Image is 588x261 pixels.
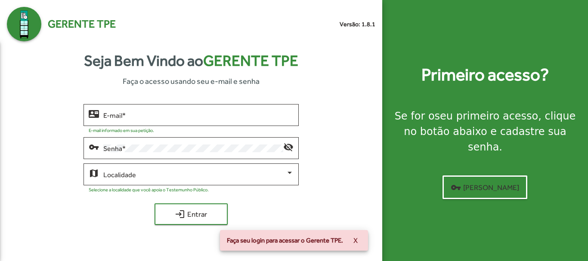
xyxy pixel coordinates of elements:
mat-icon: contact_mail [89,108,99,119]
mat-icon: vpn_key [89,141,99,152]
button: X [347,233,365,248]
small: Versão: 1.8.1 [340,20,375,29]
mat-icon: vpn_key [451,182,461,193]
span: Gerente TPE [48,16,116,32]
strong: seu primeiro acesso [435,110,538,122]
span: Gerente TPE [203,52,298,69]
div: Se for o , clique no botão abaixo e cadastre sua senha. [393,108,578,155]
span: Faça o acesso usando seu e-mail e senha [123,75,260,87]
strong: Seja Bem Vindo ao [84,49,298,72]
span: X [353,233,358,248]
img: Logo Gerente [7,7,41,41]
span: Faça seu login para acessar o Gerente TPE. [227,236,343,245]
mat-icon: login [175,209,185,219]
button: [PERSON_NAME] [443,175,527,199]
mat-icon: map [89,168,99,178]
span: [PERSON_NAME] [451,180,519,195]
span: Entrar [162,206,220,222]
strong: Primeiro acesso? [421,62,549,88]
mat-hint: Selecione a localidade que você apoia o Testemunho Público. [89,187,209,192]
button: Entrar [155,203,228,225]
mat-hint: E-mail informado em sua petição. [89,128,154,133]
mat-icon: visibility_off [283,141,294,152]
